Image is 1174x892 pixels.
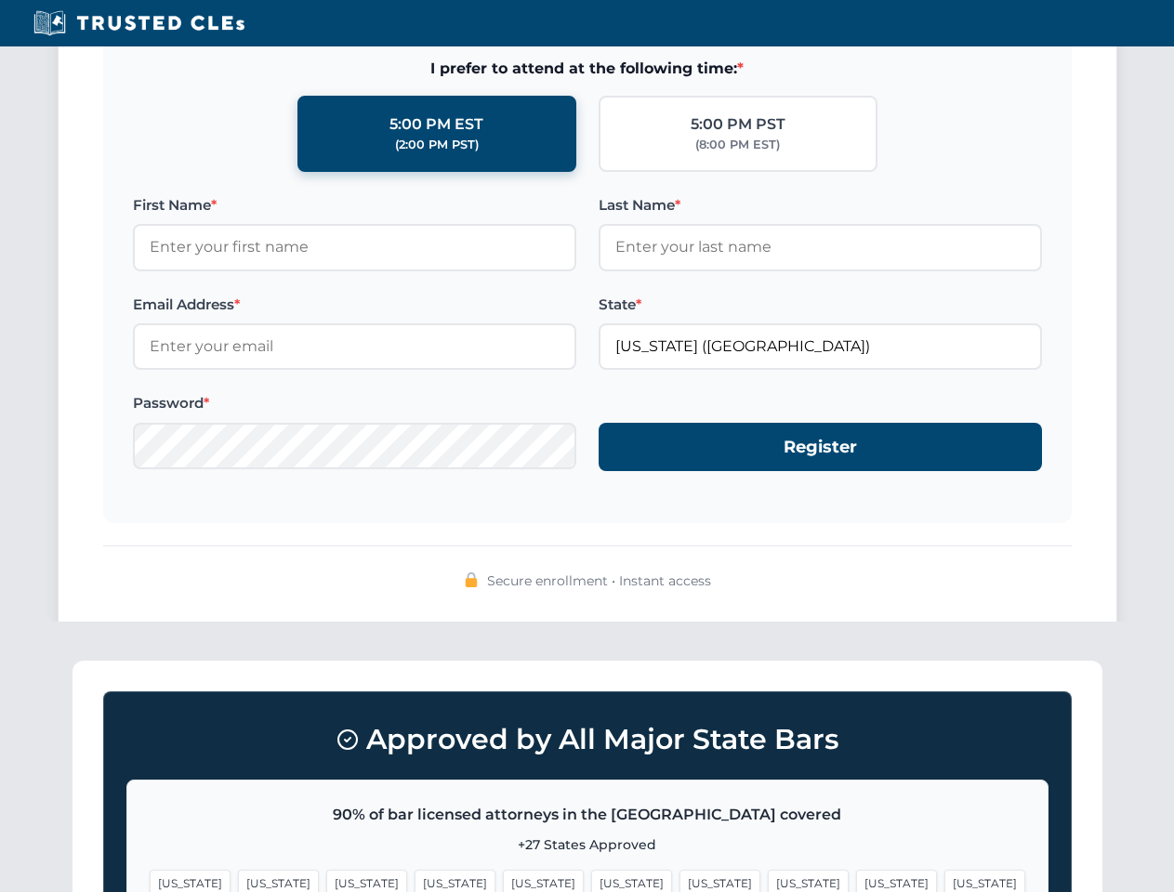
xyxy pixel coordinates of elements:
[599,224,1042,270] input: Enter your last name
[599,294,1042,316] label: State
[133,57,1042,81] span: I prefer to attend at the following time:
[691,112,785,137] div: 5:00 PM PST
[150,803,1025,827] p: 90% of bar licensed attorneys in the [GEOGRAPHIC_DATA] covered
[133,224,576,270] input: Enter your first name
[126,715,1049,765] h3: Approved by All Major State Bars
[695,136,780,154] div: (8:00 PM EST)
[389,112,483,137] div: 5:00 PM EST
[133,323,576,370] input: Enter your email
[599,323,1042,370] input: Missouri (MO)
[464,572,479,587] img: 🔒
[487,571,711,591] span: Secure enrollment • Instant access
[599,194,1042,216] label: Last Name
[150,834,1025,855] p: +27 States Approved
[133,294,576,316] label: Email Address
[133,392,576,414] label: Password
[599,423,1042,472] button: Register
[133,194,576,216] label: First Name
[28,9,250,37] img: Trusted CLEs
[395,136,479,154] div: (2:00 PM PST)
